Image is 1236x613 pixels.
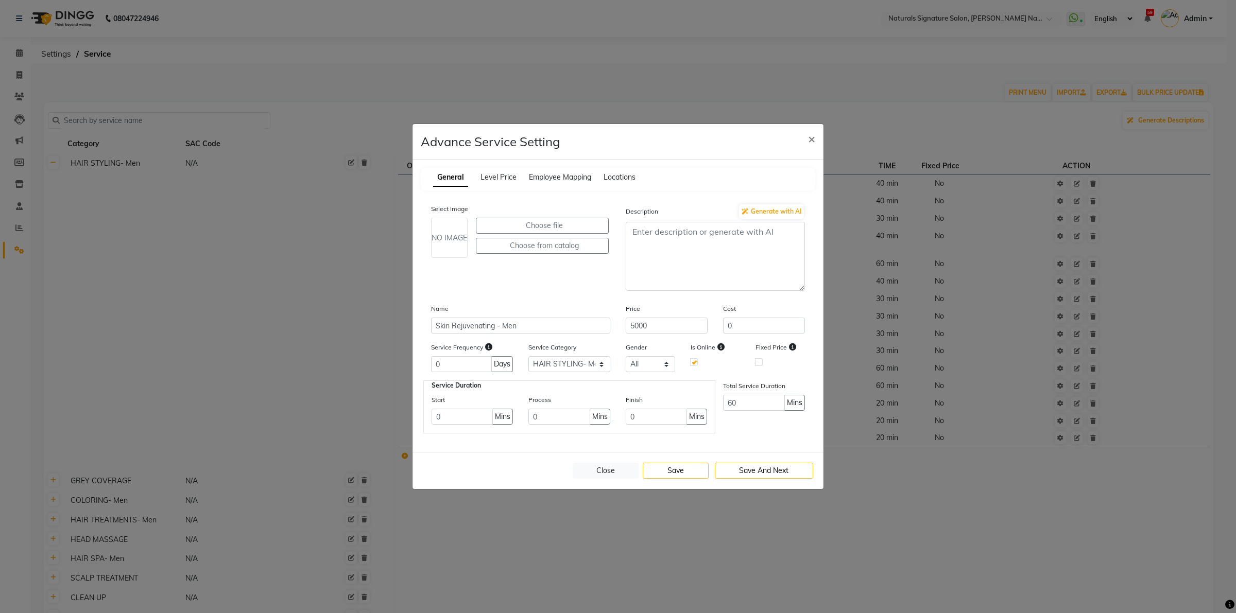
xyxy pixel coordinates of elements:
label: Description [626,207,658,216]
span: Generate with AI [742,207,801,215]
label: Name [431,304,449,313]
h4: Advance Service Setting [421,132,560,151]
label: Service Frequency [431,343,483,352]
button: Close [573,463,639,479]
label: Start [432,395,445,405]
span: General [433,168,468,187]
button: Save [643,463,709,479]
label: Price [626,304,640,313]
label: Is Online [691,343,715,352]
label: Process [528,395,551,405]
span: Mins [689,411,705,422]
span: Employee Mapping [529,172,591,182]
span: Mins [787,397,802,408]
span: Locations [604,172,636,182]
button: Choose from catalog [476,238,609,254]
span: Level Price [480,172,517,182]
button: Generate with AI [739,204,804,219]
span: Mins [592,411,608,422]
label: Cost [723,304,736,313]
label: Select Image [431,204,468,214]
label: Choose file [476,218,609,234]
span: × [808,131,815,146]
span: NO IMAGE [432,233,467,243]
span: Days [494,359,510,370]
button: Close [800,124,823,153]
button: Save And Next [715,463,814,479]
label: Fixed Price [756,343,787,352]
label: Gender [626,343,647,352]
legend: Service Duration [432,381,481,390]
span: Mins [495,411,510,422]
label: Service Category [528,343,576,352]
label: Finish [626,395,643,405]
label: Total Service Duration [723,381,785,391]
